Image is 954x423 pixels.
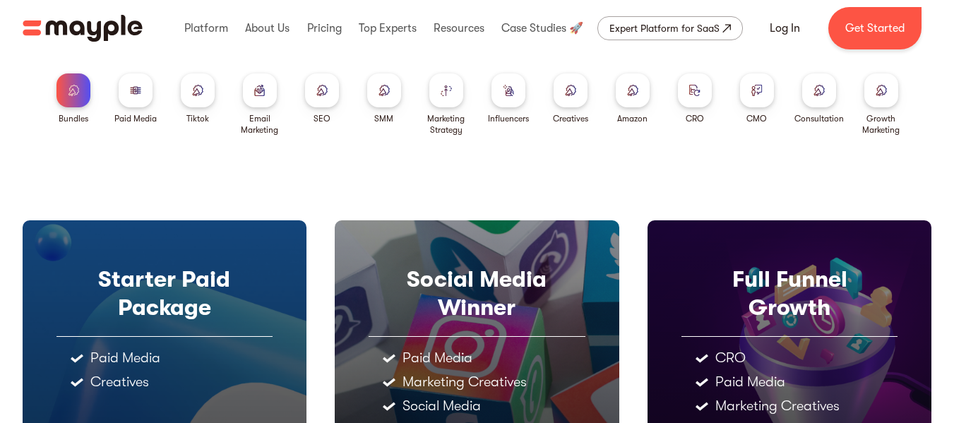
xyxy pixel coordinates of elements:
[488,73,529,124] a: Influencers
[746,113,767,124] div: CMO
[56,73,90,124] a: Bundles
[355,6,420,51] div: Top Experts
[430,6,488,51] div: Resources
[715,399,840,413] div: Marketing Creatives
[304,6,345,51] div: Pricing
[186,113,209,124] div: Tiktok
[856,113,907,136] div: Growth Marketing
[305,73,339,124] a: SEO
[553,73,588,124] a: Creatives
[23,15,143,42] img: Mayple logo
[856,73,907,136] a: Growth Marketing
[403,375,527,389] div: Marketing Creatives
[488,113,529,124] div: Influencers
[56,266,273,322] div: Starter Paid Package
[181,73,215,124] a: Tiktok
[678,73,712,124] a: CRO
[114,113,157,124] div: Paid Media
[90,375,149,389] div: Creatives
[403,351,472,365] div: Paid Media
[242,6,293,51] div: About Us
[715,351,746,365] div: CRO
[367,73,401,124] a: SMM
[794,113,844,124] div: Consultation
[681,266,898,322] div: Full Funnel Growth
[403,399,481,413] div: Social Media
[59,113,88,124] div: Bundles
[715,375,785,389] div: Paid Media
[617,113,648,124] div: Amazon
[686,113,704,124] div: CRO
[23,15,143,42] a: home
[234,113,285,136] div: Email Marketing
[374,113,393,124] div: SMM
[90,351,160,365] div: Paid Media
[234,73,285,136] a: Email Marketing
[369,266,585,322] div: Social Media Winner
[794,73,844,124] a: Consultation
[828,7,922,49] a: Get Started
[421,113,472,136] div: Marketing Strategy
[314,113,330,124] div: SEO
[753,11,817,45] a: Log In
[421,73,472,136] a: Marketing Strategy
[597,16,743,40] a: Expert Platform for SaaS
[553,113,588,124] div: Creatives
[616,73,650,124] a: Amazon
[181,6,232,51] div: Platform
[609,20,720,37] div: Expert Platform for SaaS
[740,73,774,124] a: CMO
[114,73,157,124] a: Paid Media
